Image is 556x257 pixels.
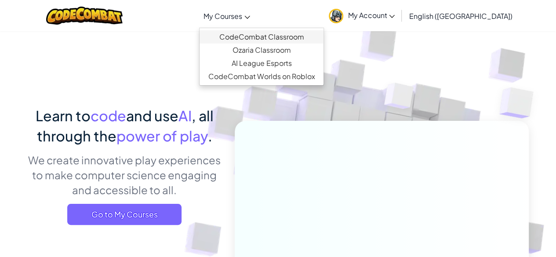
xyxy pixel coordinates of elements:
img: Overlap cubes [367,65,431,131]
p: We create innovative play experiences to make computer science engaging and accessible to all. [28,152,222,197]
a: English ([GEOGRAPHIC_DATA]) [404,4,516,28]
img: CodeCombat logo [46,7,123,25]
span: Learn to [36,107,91,124]
span: My Courses [204,11,242,21]
a: My Account [324,2,399,29]
a: Ozaria Classroom [200,43,323,57]
a: CodeCombat Worlds on Roblox [200,70,323,83]
span: English ([GEOGRAPHIC_DATA]) [409,11,512,21]
a: AI League Esports [200,57,323,70]
span: My Account [348,11,395,20]
a: My Courses [199,4,254,28]
a: Go to My Courses [67,204,182,225]
a: CodeCombat Classroom [200,30,323,43]
span: and use [126,107,178,124]
img: avatar [329,9,343,23]
span: power of play [116,127,208,145]
span: code [91,107,126,124]
span: . [208,127,212,145]
span: AI [178,107,192,124]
